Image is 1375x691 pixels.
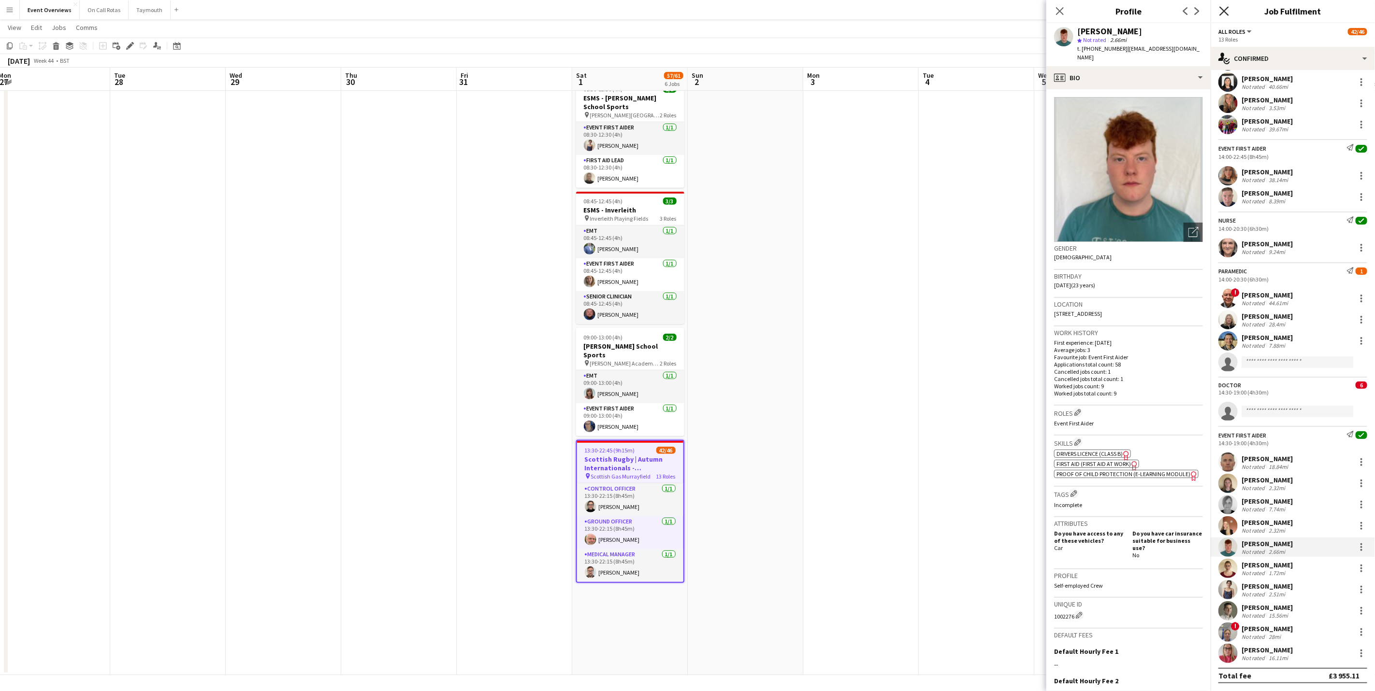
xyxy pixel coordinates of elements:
[60,57,70,64] div: BST
[113,76,125,87] span: 28
[576,328,684,436] app-job-card: 09:00-13:00 (4h)2/2[PERSON_NAME] School Sports [PERSON_NAME] Academy Playing Fields2 RolesEMT1/10...
[1267,342,1287,349] div: 7.88mi
[664,72,683,79] span: 57/61
[590,215,649,222] span: Inverleith Playing Fields
[1054,346,1203,353] p: Average jobs: 3
[1242,497,1293,506] div: [PERSON_NAME]
[1242,561,1293,569] div: [PERSON_NAME]
[1054,647,1118,656] h3: Default Hourly Fee 1
[576,440,684,583] app-job-card: 13:30-22:45 (9h15m)42/46Scottish Rugby | Autumn Internationals - [GEOGRAPHIC_DATA] v [GEOGRAPHIC_...
[576,192,684,324] app-job-card: 08:45-12:45 (4h)3/3ESMS - Inverleith Inverleith Playing Fields3 RolesEMT1/108:45-12:45 (4h)[PERSO...
[1057,460,1131,467] span: First Aid (First Aid At Work)
[1054,244,1203,253] h3: Gender
[1242,291,1293,299] div: [PERSON_NAME]
[1242,104,1267,112] div: Not rated
[1054,571,1203,580] h3: Profile
[1054,382,1203,390] p: Worked jobs count: 9
[1267,484,1287,492] div: 2.32mi
[1054,660,1203,669] div: --
[1267,321,1287,328] div: 28.4mi
[230,71,242,80] span: Wed
[1077,45,1200,61] span: | [EMAIL_ADDRESS][DOMAIN_NAME]
[1267,633,1283,640] div: 28mi
[1242,612,1267,619] div: Not rated
[575,76,587,87] span: 1
[1242,569,1267,577] div: Not rated
[8,56,30,66] div: [DATE]
[1211,47,1375,70] div: Confirmed
[577,549,683,582] app-card-role: Medical Manager1/113:30-22:15 (8h45m)[PERSON_NAME]
[660,112,677,119] span: 2 Roles
[690,76,703,87] span: 2
[1218,225,1367,232] div: 14:00-20:30 (6h30m)
[1267,569,1287,577] div: 1.72mi
[1356,268,1367,275] span: 1
[584,334,623,341] span: 09:00-13:00 (4h)
[1077,27,1142,36] div: [PERSON_NAME]
[1054,97,1203,242] img: Crew avatar or photo
[663,197,677,205] span: 3/3
[344,76,357,87] span: 30
[20,0,80,19] button: Event Overviews
[1218,671,1251,680] div: Total fee
[1054,420,1094,427] span: Event First Aider
[576,370,684,403] app-card-role: EMT1/109:00-13:00 (4h)[PERSON_NAME]
[576,80,684,188] app-job-card: 08:30-12:30 (4h)2/2ESMS - [PERSON_NAME] School Sports [PERSON_NAME][GEOGRAPHIC_DATA]2 RolesEvent ...
[1046,5,1211,17] h3: Profile
[1242,646,1293,654] div: [PERSON_NAME]
[1054,254,1112,261] span: [DEMOGRAPHIC_DATA]
[577,516,683,549] app-card-role: Ground Officer1/113:30-22:15 (8h45m)[PERSON_NAME]
[1218,153,1367,160] div: 14:00-22:45 (8h45m)
[1231,622,1240,631] span: !
[1218,439,1367,447] div: 14:30-19:00 (4h30m)
[576,155,684,188] app-card-role: First Aid Lead1/108:30-12:30 (4h)[PERSON_NAME]
[1242,454,1293,463] div: [PERSON_NAME]
[1267,548,1287,555] div: 2.66mi
[1218,36,1367,43] div: 13 Roles
[1267,527,1287,534] div: 2.32mi
[591,473,651,480] span: Scottish Gas Murrayfield
[1242,240,1293,248] div: [PERSON_NAME]
[1054,361,1203,368] p: Applications total count: 58
[1054,631,1203,639] h3: Default fees
[584,197,623,205] span: 08:45-12:45 (4h)
[1037,76,1051,87] span: 5
[807,71,820,80] span: Mon
[1242,74,1293,83] div: [PERSON_NAME]
[577,455,683,472] h3: Scottish Rugby | Autumn Internationals - [GEOGRAPHIC_DATA] v [GEOGRAPHIC_DATA]
[1054,437,1203,448] h3: Skills
[1267,463,1290,470] div: 18.84mi
[1046,66,1211,89] div: Bio
[8,23,21,32] span: View
[1242,506,1267,513] div: Not rated
[1132,551,1139,559] span: No
[1038,71,1051,80] span: Wed
[1054,375,1203,382] p: Cancelled jobs total count: 1
[1218,432,1266,439] div: Event First Aider
[576,403,684,436] app-card-role: Event First Aider1/109:00-13:00 (4h)[PERSON_NAME]
[921,76,934,87] span: 4
[1242,548,1267,555] div: Not rated
[72,21,101,34] a: Comms
[1054,544,1063,551] span: Car
[576,122,684,155] app-card-role: Event First Aider1/108:30-12:30 (4h)[PERSON_NAME]
[1242,117,1293,126] div: [PERSON_NAME]
[1242,312,1293,321] div: [PERSON_NAME]
[1218,28,1253,35] button: All roles
[1057,450,1123,457] span: Drivers Licence (Class B)
[1267,591,1287,598] div: 2.51mi
[1242,539,1293,548] div: [PERSON_NAME]
[1267,299,1290,307] div: 44.61mi
[1242,624,1293,633] div: [PERSON_NAME]
[1267,612,1290,619] div: 15.56mi
[1184,223,1203,242] div: Open photos pop-in
[1054,501,1203,508] p: Incomplete
[692,71,703,80] span: Sun
[1242,518,1293,527] div: [PERSON_NAME]
[1356,381,1367,389] span: 6
[1132,530,1203,551] h5: Do you have car insurance suitable for business use?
